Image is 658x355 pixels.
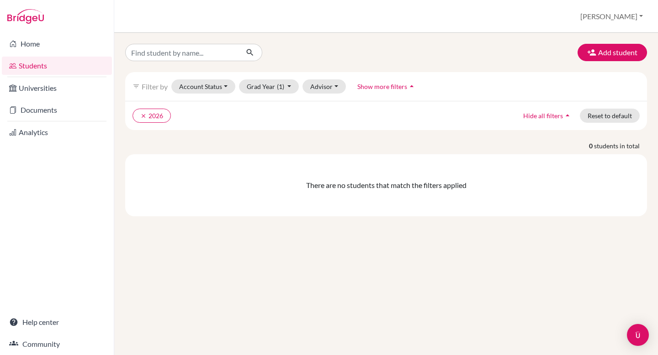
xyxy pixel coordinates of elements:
i: clear [140,113,147,119]
div: There are no students that match the filters applied [133,180,640,191]
a: Analytics [2,123,112,141]
a: Students [2,57,112,75]
button: Account Status [171,79,235,94]
span: Hide all filters [523,112,563,120]
i: filter_list [133,83,140,90]
button: [PERSON_NAME] [576,8,647,25]
span: (1) [277,83,284,90]
a: Home [2,35,112,53]
button: clear2026 [133,109,171,123]
img: Bridge-U [7,9,44,24]
button: Add student [578,44,647,61]
button: Hide all filtersarrow_drop_up [515,109,580,123]
strong: 0 [589,141,594,151]
button: Grad Year(1) [239,79,299,94]
button: Advisor [302,79,346,94]
i: arrow_drop_up [563,111,572,120]
input: Find student by name... [125,44,239,61]
i: arrow_drop_up [407,82,416,91]
a: Help center [2,313,112,331]
a: Community [2,335,112,353]
span: Show more filters [357,83,407,90]
a: Universities [2,79,112,97]
span: students in total [594,141,647,151]
span: Filter by [142,82,168,91]
button: Show more filtersarrow_drop_up [350,79,424,94]
button: Reset to default [580,109,640,123]
div: Open Intercom Messenger [627,324,649,346]
a: Documents [2,101,112,119]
